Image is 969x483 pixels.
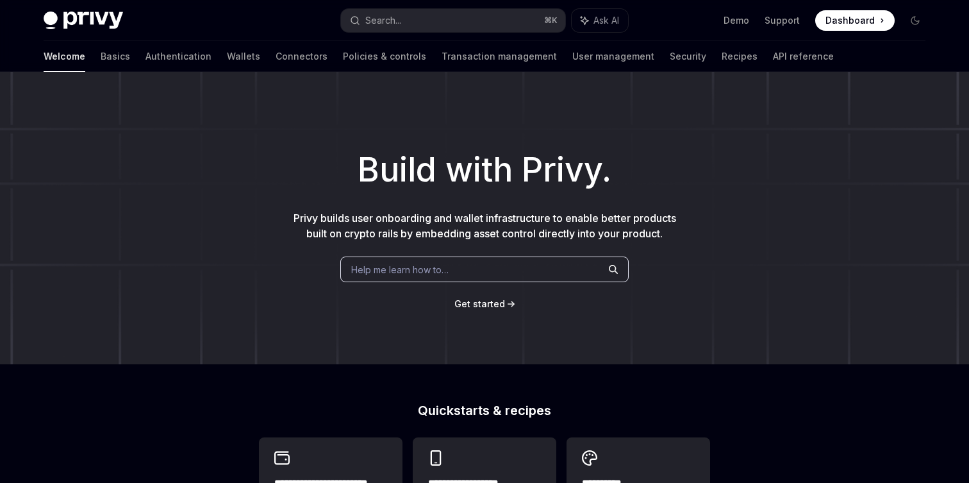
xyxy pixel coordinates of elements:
a: User management [572,41,654,72]
span: ⌘ K [544,15,558,26]
a: Basics [101,41,130,72]
a: Transaction management [442,41,557,72]
a: Welcome [44,41,85,72]
a: Recipes [722,41,758,72]
img: dark logo [44,12,123,30]
div: Search... [365,13,401,28]
a: Demo [724,14,749,27]
a: Get started [454,298,505,310]
button: Ask AI [572,9,628,32]
button: Search...⌘K [341,9,565,32]
a: Policies & controls [343,41,426,72]
a: API reference [773,41,834,72]
span: Get started [454,298,505,309]
span: Privy builds user onboarding and wallet infrastructure to enable better products built on crypto ... [294,212,676,240]
h1: Build with Privy. [21,145,948,195]
a: Support [765,14,800,27]
span: Help me learn how to… [351,263,449,276]
a: Wallets [227,41,260,72]
h2: Quickstarts & recipes [259,404,710,417]
a: Security [670,41,706,72]
span: Ask AI [593,14,619,27]
a: Connectors [276,41,327,72]
a: Dashboard [815,10,895,31]
a: Authentication [145,41,211,72]
button: Toggle dark mode [905,10,925,31]
span: Dashboard [825,14,875,27]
